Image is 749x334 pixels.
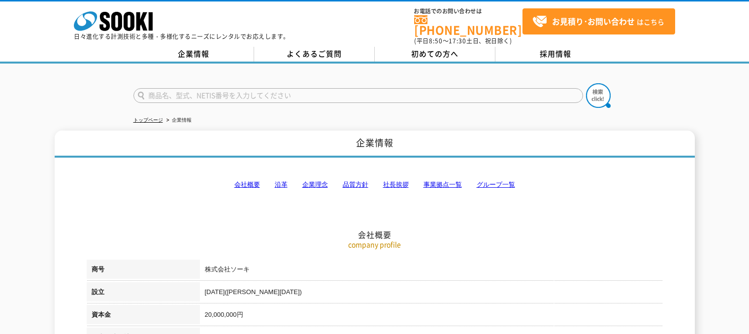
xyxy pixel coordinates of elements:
li: 企業情報 [164,115,192,126]
span: 8:50 [429,36,443,45]
td: [DATE]([PERSON_NAME][DATE]) [200,282,663,305]
input: 商品名、型式、NETIS番号を入力してください [133,88,583,103]
span: お電話でのお問い合わせは [414,8,522,14]
a: 事業拠点一覧 [423,181,462,188]
span: はこちら [532,14,664,29]
h1: 企業情報 [55,131,695,158]
td: 株式会社ソーキ [200,260,663,282]
a: グループ一覧 [477,181,515,188]
span: (平日 ～ 土日、祝日除く) [414,36,512,45]
span: 初めての方へ [411,48,458,59]
p: 日々進化する計測技術と多種・多様化するニーズにレンタルでお応えします。 [74,33,290,39]
h2: 会社概要 [87,131,663,240]
strong: お見積り･お問い合わせ [552,15,635,27]
img: btn_search.png [586,83,611,108]
th: 商号 [87,260,200,282]
a: 沿革 [275,181,288,188]
th: 資本金 [87,305,200,328]
a: 企業理念 [302,181,328,188]
a: [PHONE_NUMBER] [414,15,522,35]
a: 社長挨拶 [383,181,409,188]
a: 企業情報 [133,47,254,62]
p: company profile [87,239,663,250]
a: 会社概要 [234,181,260,188]
a: 初めての方へ [375,47,495,62]
th: 設立 [87,282,200,305]
td: 20,000,000円 [200,305,663,328]
a: 採用情報 [495,47,616,62]
a: よくあるご質問 [254,47,375,62]
a: お見積り･お問い合わせはこちら [522,8,675,34]
span: 17:30 [449,36,466,45]
a: 品質方針 [343,181,368,188]
a: トップページ [133,117,163,123]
